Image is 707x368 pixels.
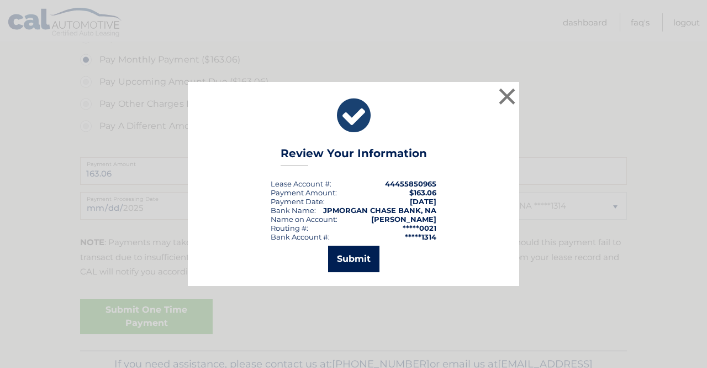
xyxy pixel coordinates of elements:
[385,179,436,188] strong: 44455850965
[271,224,308,232] div: Routing #:
[409,188,436,197] span: $163.06
[271,232,330,241] div: Bank Account #:
[271,179,331,188] div: Lease Account #:
[410,197,436,206] span: [DATE]
[271,197,323,206] span: Payment Date
[496,85,518,107] button: ×
[271,206,316,215] div: Bank Name:
[271,215,337,224] div: Name on Account:
[271,188,337,197] div: Payment Amount:
[281,147,427,166] h3: Review Your Information
[271,197,325,206] div: :
[371,215,436,224] strong: [PERSON_NAME]
[328,246,379,272] button: Submit
[323,206,436,215] strong: JPMORGAN CHASE BANK, NA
